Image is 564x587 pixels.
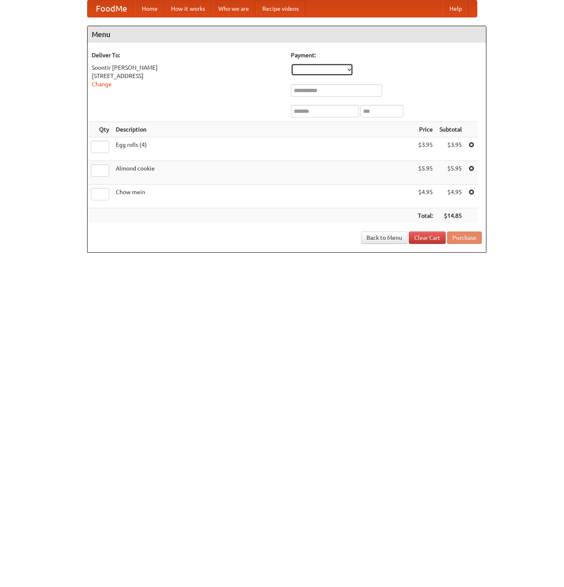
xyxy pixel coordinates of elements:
th: Description [112,122,415,137]
a: Back to Menu [361,231,408,244]
th: Qty [88,122,112,137]
a: Recipe videos [256,0,305,17]
th: Price [415,122,436,137]
td: Almond cookie [112,161,415,185]
a: FoodMe [88,0,135,17]
td: $4.95 [436,185,465,208]
h5: Payment: [291,51,482,59]
td: $3.95 [415,137,436,161]
a: Home [135,0,164,17]
th: Subtotal [436,122,465,137]
div: Soontir [PERSON_NAME] [92,63,283,72]
a: Help [443,0,469,17]
td: Egg rolls (4) [112,137,415,161]
td: $5.95 [436,161,465,185]
td: Chow mein [112,185,415,208]
a: Clear Cart [409,231,446,244]
h5: Deliver To: [92,51,283,59]
a: Who we are [212,0,256,17]
a: Change [92,81,112,88]
a: How it works [164,0,212,17]
h4: Menu [88,26,486,43]
div: [STREET_ADDRESS] [92,72,283,80]
td: $4.95 [415,185,436,208]
td: $5.95 [415,161,436,185]
th: Total: [415,208,436,224]
button: Purchase [447,231,482,244]
th: $14.85 [436,208,465,224]
td: $3.95 [436,137,465,161]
